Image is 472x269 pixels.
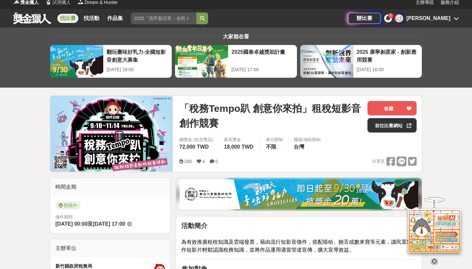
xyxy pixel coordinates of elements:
[181,239,412,253] span: 為有效推廣租稅知識及雲端發票，藉由流行短影音徵件，搭配嘻哈、饒舌或數來寶等元素，讓民眾製作短影片輕鬆認識稅務知識，並將作品運用適當管道宣傳，擴大宣導效益。
[367,118,417,133] a: 前往比賽網站
[81,14,102,23] a: 找活動
[181,222,207,229] strong: 活動簡介
[55,201,81,209] span: 投稿中
[180,179,418,209] img: 1c81a89c-c1b3-4fd6-9c6e-7d29d79abef5.jpg
[50,178,170,196] div: 時間走期
[294,136,321,143] div: 國籍/地區限制
[105,14,126,23] a: 作品集
[231,48,293,63] div: 2025國泰卓越獎助計畫
[372,156,385,166] span: 分享至
[357,48,419,63] div: 2025 康寧創星家 - 創新應用競賽
[406,14,450,22] div: [PERSON_NAME]
[215,159,218,164] span: 0
[55,221,88,227] span: [DATE] 00:00
[107,66,168,73] div: [DATE] 18:00
[231,66,293,73] div: [DATE] 17:00
[50,96,173,172] img: Cover Image
[179,136,213,143] span: 總獎金 (包含獎品)
[50,239,170,258] div: 主辦單位
[175,45,297,78] a: 2025國泰卓越獎助計畫[DATE] 17:00
[408,209,461,253] img: d2146d9a-e6f6-4337-9592-8cefde37ba6b.png
[367,101,417,115] button: 收藏
[57,14,78,23] a: 找比賽
[179,101,362,131] span: 「稅務Tempo趴 創意你來拍」租稅短影音創作競賽
[93,221,125,227] span: [DATE] 17:00
[179,144,209,150] span: 72,000 TWD
[50,45,172,78] a: 翻玩臺味好乳力-全國短影音創意大募集[DATE] 18:00
[266,144,276,150] span: 不限
[202,159,205,164] span: 4
[348,13,381,24] a: 辦比賽
[184,159,192,164] span: 200
[300,45,422,78] a: 2025 康寧創星家 - 創新應用競賽[DATE] 16:00
[357,66,419,73] div: [DATE] 16:00
[224,144,253,150] span: 18,000 TWD
[55,215,72,219] span: 徵件期間
[88,221,93,227] span: 至
[107,48,168,63] div: 翻玩臺味好乳力-全國短影音創意大募集
[224,136,255,143] span: 最高獎金
[221,34,251,39] span: 大家都在看
[294,144,304,150] span: 台灣
[131,12,196,24] input: 2025「洗手新日常：全民 ALL IN」洗手歌全台徵選
[395,14,403,22] div: 郭
[390,14,392,17] span: 4
[266,136,283,143] div: 身分限制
